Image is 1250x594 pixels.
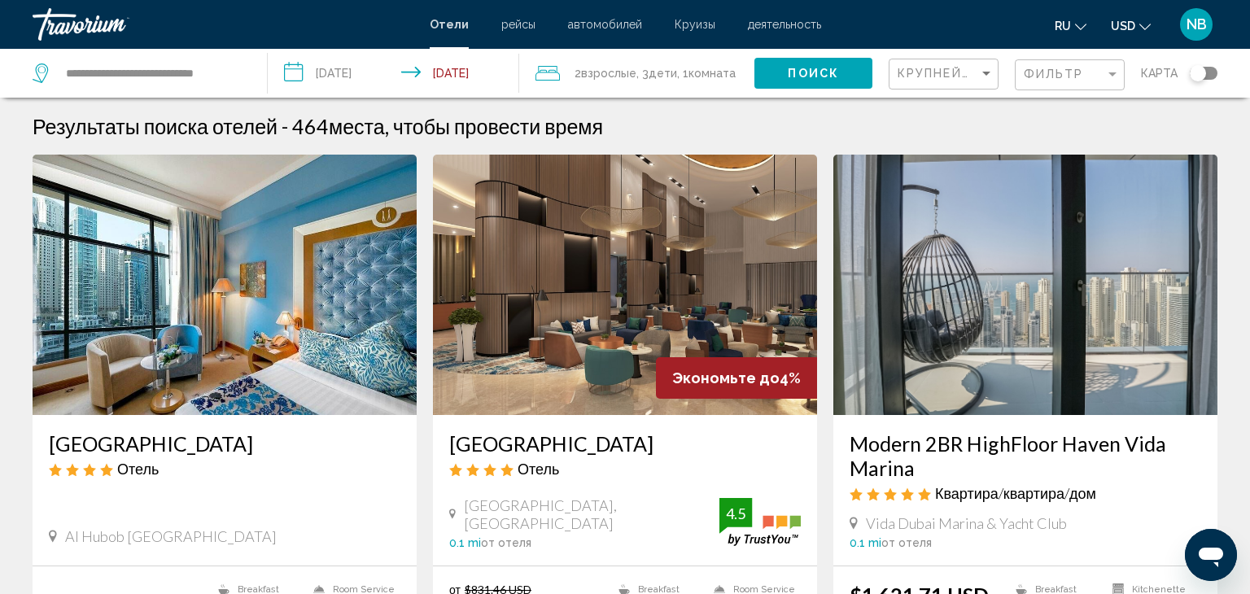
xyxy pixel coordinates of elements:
button: Travelers: 2 adults, 3 children [519,49,754,98]
span: Взрослые [581,67,636,80]
span: - [282,114,288,138]
span: NB [1187,16,1207,33]
a: Travorium [33,8,413,41]
span: места, чтобы провести время [329,114,603,138]
span: Квартира/квартира/дом [935,484,1096,502]
h2: 464 [292,114,603,138]
span: Крупнейшие сбережения [898,67,1092,80]
img: Hotel image [833,155,1217,415]
span: Фильтр [1024,68,1084,81]
h1: Результаты поиска отелей [33,114,278,138]
button: User Menu [1175,7,1217,41]
a: Круизы [675,18,715,31]
a: Modern 2BR HighFloor Haven Vida Marina [850,431,1201,480]
img: Hotel image [433,155,817,415]
span: от отеля [881,536,932,549]
span: , 3 [636,62,677,85]
div: 4 star Hotel [49,460,400,478]
div: 5 star Apartment [850,484,1201,502]
img: trustyou-badge.svg [719,498,801,546]
a: [GEOGRAPHIC_DATA] [49,431,400,456]
mat-select: Sort by [898,68,994,81]
span: 2 [575,62,636,85]
button: Поиск [754,58,872,88]
span: 0.1 mi [449,536,481,549]
a: [GEOGRAPHIC_DATA] [449,431,801,456]
span: Дети [649,67,677,80]
div: 4 star Hotel [449,460,801,478]
a: Отели [430,18,469,31]
a: деятельность [748,18,821,31]
a: автомобилей [568,18,642,31]
span: ru [1055,20,1071,33]
span: Комната [688,67,736,80]
iframe: Кнопка запуска окна обмена сообщениями [1185,529,1237,581]
button: Toggle map [1178,66,1217,81]
div: 4% [656,357,817,399]
button: Change language [1055,14,1086,37]
span: Отель [117,460,159,478]
span: USD [1111,20,1135,33]
span: Поиск [788,68,839,81]
button: Filter [1015,59,1125,92]
div: 4.5 [719,504,752,523]
span: Экономьте до [672,369,780,387]
span: , 1 [677,62,736,85]
button: Check-in date: Sep 22, 2025 Check-out date: Sep 25, 2025 [268,49,519,98]
span: 0.1 mi [850,536,881,549]
button: Change currency [1111,14,1151,37]
a: рейсы [501,18,535,31]
img: Hotel image [33,155,417,415]
span: карта [1141,62,1178,85]
span: Al Hubob [GEOGRAPHIC_DATA] [65,527,277,545]
span: Отель [518,460,559,478]
span: от отеля [481,536,531,549]
span: Vida Dubai Marina & Yacht Club [866,514,1067,532]
span: [GEOGRAPHIC_DATA], [GEOGRAPHIC_DATA] [464,496,719,532]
